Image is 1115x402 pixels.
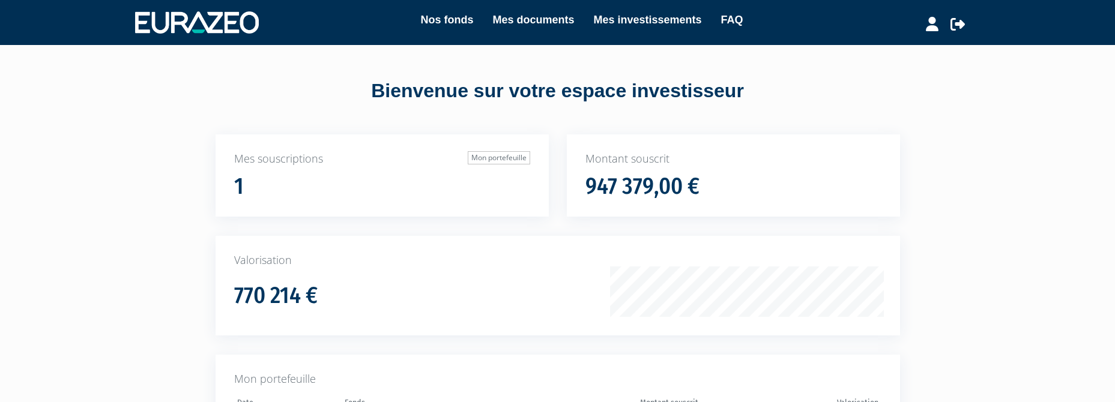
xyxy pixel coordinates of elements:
h1: 1 [234,174,244,199]
p: Valorisation [234,253,881,268]
h1: 947 379,00 € [585,174,700,199]
h1: 770 214 € [234,283,318,308]
div: Bienvenue sur votre espace investisseur [189,77,927,105]
a: Mes investissements [593,11,701,28]
p: Mon portefeuille [234,371,881,387]
a: Mes documents [492,11,574,28]
a: FAQ [721,11,743,28]
p: Mes souscriptions [234,151,530,167]
a: Mon portefeuille [468,151,530,164]
a: Nos fonds [420,11,473,28]
p: Montant souscrit [585,151,881,167]
img: 1732889491-logotype_eurazeo_blanc_rvb.png [135,11,259,33]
